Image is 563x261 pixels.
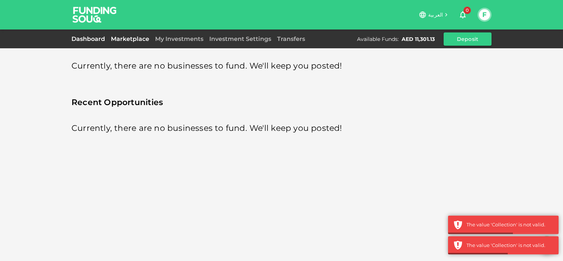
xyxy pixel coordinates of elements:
[466,242,553,249] div: The value 'Collection' is not valid.
[71,35,108,42] a: Dashboard
[274,35,308,42] a: Transfers
[479,9,490,20] button: F
[357,35,399,43] div: Available Funds :
[455,7,470,22] button: 0
[71,59,342,73] span: Currently, there are no businesses to fund. We'll keep you posted!
[428,11,443,18] span: العربية
[71,121,342,136] span: Currently, there are no businesses to fund. We'll keep you posted!
[152,35,206,42] a: My Investments
[108,35,152,42] a: Marketplace
[466,221,553,229] div: The value 'Collection' is not valid.
[444,32,492,46] button: Deposit
[464,7,471,14] span: 0
[402,35,435,43] div: AED 11,301.13
[71,95,492,110] span: Recent Opportunities
[206,35,274,42] a: Investment Settings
